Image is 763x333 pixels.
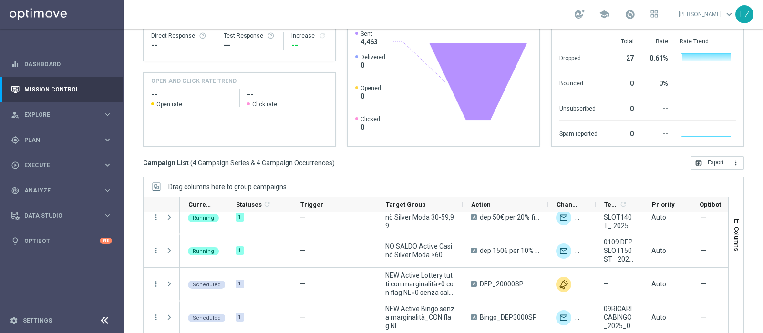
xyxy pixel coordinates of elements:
[144,268,180,301] div: Press SPACE to select this row.
[557,201,579,208] span: Channel
[645,38,668,45] div: Rate
[480,313,537,322] span: Bingo_DEP3000SP
[10,136,113,144] div: gps_fixed Plan keyboard_arrow_right
[645,50,668,65] div: 0.61%
[263,201,271,208] i: refresh
[193,159,332,167] span: 4 Campaign Series & 4 Campaign Occurrences
[10,187,113,194] button: track_changes Analyze keyboard_arrow_right
[733,227,741,251] span: Columns
[651,280,666,288] span: Auto
[247,89,328,101] h2: --
[361,92,381,101] span: 0
[724,9,734,20] span: keyboard_arrow_down
[11,186,20,195] i: track_changes
[651,213,666,221] span: Auto
[735,5,753,23] div: EZ
[144,201,180,234] div: Press SPACE to select this row.
[604,201,618,208] span: Templates
[575,210,590,225] img: Other
[152,280,160,288] button: more_vert
[168,183,287,191] div: Row Groups
[701,313,706,322] span: —
[152,213,160,222] button: more_vert
[24,188,103,193] span: Analyze
[103,186,112,195] i: keyboard_arrow_right
[193,215,214,221] span: Running
[361,38,378,46] span: 4,463
[151,89,232,101] h2: --
[556,210,571,225] img: Optimail
[319,32,326,40] i: refresh
[291,40,328,51] div: --
[691,156,728,170] button: open_in_browser Export
[11,228,112,253] div: Optibot
[193,282,221,288] span: Scheduled
[300,213,305,221] span: —
[471,314,477,320] span: A
[604,204,635,230] span: 0109 DEPSLOT140 T_ 2025_09_01
[471,214,477,220] span: A
[609,38,634,45] div: Total
[609,50,634,65] div: 27
[361,61,385,70] span: 0
[11,161,103,170] div: Execute
[361,30,378,38] span: Sent
[188,246,219,255] colored-tag: Running
[700,201,721,208] span: Optibot
[103,161,112,170] i: keyboard_arrow_right
[10,111,113,119] div: person_search Explore keyboard_arrow_right
[151,77,237,85] h4: OPEN AND CLICK RATE TREND
[556,243,571,259] img: Optimail
[152,246,160,255] button: more_vert
[10,61,113,68] div: equalizer Dashboard
[236,201,262,208] span: Statuses
[103,110,112,119] i: keyboard_arrow_right
[11,136,103,144] div: Plan
[559,75,598,90] div: Bounced
[10,212,113,220] button: Data Studio keyboard_arrow_right
[728,156,744,170] button: more_vert
[559,125,598,141] div: Spam reported
[701,213,706,222] span: —
[701,246,706,255] span: —
[188,313,226,322] colored-tag: Scheduled
[361,53,385,61] span: Delivered
[385,204,454,230] span: NO SALDO Active Casinò Silver Moda 30-59,99
[609,100,634,115] div: 0
[599,9,609,20] span: school
[701,280,706,288] span: —
[24,213,103,219] span: Data Studio
[619,201,627,208] i: refresh
[24,228,100,253] a: Optibot
[556,277,571,292] img: Other
[300,313,305,321] span: —
[556,310,571,325] img: Optimail
[480,246,540,255] span: dep 150€ per 10% fino a 150€
[361,123,380,131] span: 0
[11,111,20,119] i: person_search
[385,304,454,330] span: NEW Active Bingo senza marginalità_CON flag NL
[11,111,103,119] div: Explore
[10,237,113,245] button: lightbulb Optibot +10
[190,159,193,167] span: (
[11,186,103,195] div: Analyze
[143,159,335,167] h3: Campaign List
[10,161,113,169] div: play_circle_outline Execute keyboard_arrow_right
[559,100,598,115] div: Unsubscribed
[103,135,112,144] i: keyboard_arrow_right
[471,281,477,287] span: A
[152,313,160,322] button: more_vert
[732,159,740,167] i: more_vert
[480,213,540,222] span: dep 50€ per 20% fino a 180€
[471,248,477,253] span: A
[24,137,103,143] span: Plan
[11,51,112,77] div: Dashboard
[236,246,244,255] div: 1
